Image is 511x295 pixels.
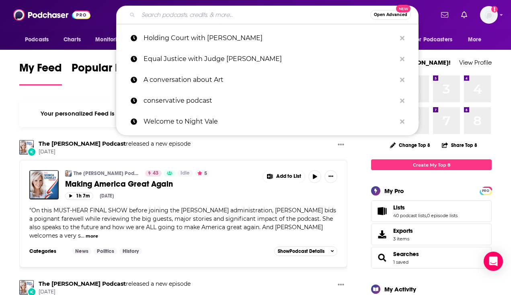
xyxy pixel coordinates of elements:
button: Change Top 8 [385,140,435,150]
a: Idle [177,170,193,177]
a: Lists [393,204,458,211]
a: 43 [145,170,162,177]
p: Welcome to Night Vale [144,111,396,132]
span: Exports [374,229,390,240]
a: 40 podcast lists [393,213,426,218]
span: Making America Great Again [65,179,173,189]
a: Create My Top 8 [371,159,492,170]
div: [DATE] [100,193,114,199]
button: ShowPodcast Details [274,246,338,256]
button: Show More Button [335,280,347,290]
a: News [72,248,92,254]
a: The [PERSON_NAME] Podcast [74,170,140,177]
span: ... [81,232,84,239]
a: Welcome to Night Vale [116,111,419,132]
span: , [426,213,427,218]
a: Politics [94,248,117,254]
a: Popular Feed [72,61,140,85]
button: open menu [90,32,134,47]
a: Searches [393,250,419,258]
p: Holding Court with Eboni K. Williams [144,28,396,49]
a: Holding Court with [PERSON_NAME] [116,28,419,49]
a: 0 episode lists [427,213,458,218]
button: Show More Button [324,170,337,183]
div: New Episode [27,147,36,156]
a: 1 saved [393,259,408,265]
img: User Profile [480,6,498,24]
a: Lists [374,205,390,217]
span: On this MUST-HEAR FINAL SHOW before joining the [PERSON_NAME] administration, [PERSON_NAME] bids ... [29,207,336,239]
a: Exports [371,224,492,245]
img: The Monica Crowley Podcast [19,140,34,155]
span: Exports [393,227,413,234]
a: conservative podcast [116,90,419,111]
a: Show notifications dropdown [458,8,470,22]
span: Add to List [276,173,301,179]
span: Idle [181,169,190,177]
a: Charts [58,32,86,47]
a: The Monica Crowley Podcast [39,280,126,287]
button: Open AdvancedNew [370,10,411,20]
button: open menu [408,32,464,47]
span: 3 items [393,236,413,242]
button: Show profile menu [480,6,498,24]
h3: released a new episode [39,140,191,148]
div: Search podcasts, credits, & more... [116,6,419,24]
p: conservative podcast [144,90,396,111]
img: The Monica Crowley Podcast [65,170,72,177]
a: A conversation about Art [116,69,419,90]
h3: released a new episode [39,280,191,288]
h3: Categories [29,248,66,254]
a: The Monica Crowley Podcast [39,140,126,147]
a: History [119,248,142,254]
input: Search podcasts, credits, & more... [138,8,370,21]
button: open menu [462,32,492,47]
img: Podchaser - Follow, Share and Rate Podcasts [13,7,90,22]
button: Show More Button [335,140,347,150]
a: The Monica Crowley Podcast [19,280,34,295]
span: " [29,207,336,239]
button: more [86,233,98,240]
p: Equal Justice with Judge Eboni K. Williams [144,49,396,69]
span: For Podcasters [414,34,452,45]
span: More [468,34,482,45]
span: Searches [371,247,492,269]
span: My Feed [19,61,62,79]
div: Open Intercom Messenger [484,252,503,271]
button: Show More Button [263,170,305,183]
button: 5 [195,170,209,177]
span: Show Podcast Details [278,248,324,254]
a: Show notifications dropdown [438,8,451,22]
div: My Pro [384,187,404,195]
span: Monitoring [95,34,124,45]
span: Popular Feed [72,61,140,79]
a: My Feed [19,61,62,85]
span: Charts [64,34,81,45]
span: Logged in as SkyHorsePub35 [480,6,498,24]
div: Your personalized Feed is curated based on the Podcasts, Creators, Users, and Lists that you Follow. [19,100,347,127]
button: 1h 7m [65,192,93,200]
svg: Add a profile image [491,6,498,12]
span: Lists [393,204,405,211]
span: New [396,5,410,12]
button: Share Top 8 [441,137,478,153]
span: Lists [371,200,492,222]
a: View Profile [459,59,492,66]
p: A conversation about Art [144,69,396,90]
a: PRO [481,187,490,193]
a: Making America Great Again [65,179,257,189]
a: Searches [374,252,390,263]
a: Equal Justice with Judge [PERSON_NAME] [116,49,419,69]
span: Podcasts [25,34,49,45]
span: [DATE] [39,149,191,155]
span: Open Advanced [374,13,407,17]
span: 43 [153,169,158,177]
div: My Activity [384,285,416,293]
img: Making America Great Again [29,170,59,199]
